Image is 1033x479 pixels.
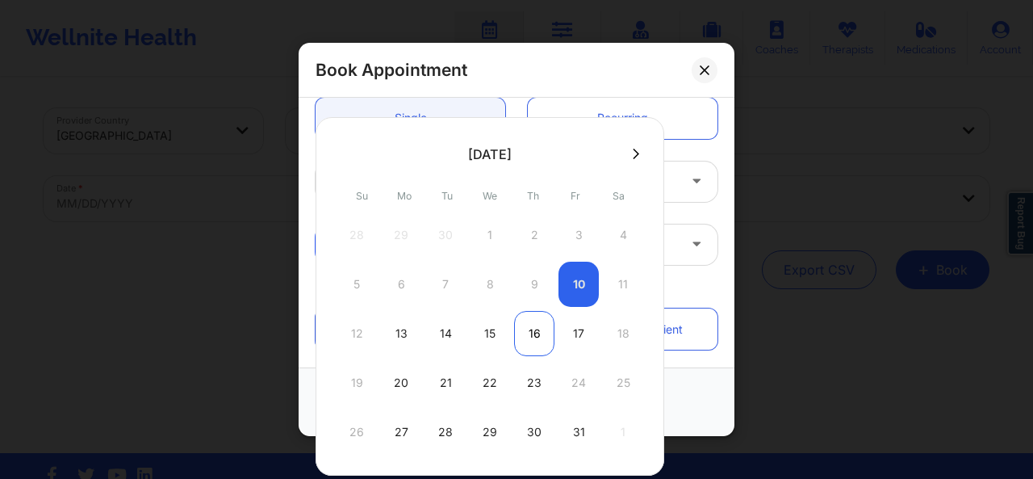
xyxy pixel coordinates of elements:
abbr: Thursday [527,190,539,202]
a: Recurring [528,97,717,138]
div: Patient information: [304,281,729,297]
div: [DATE] [468,146,512,162]
div: Thu Oct 16 2025 [514,311,554,356]
div: Mon Oct 20 2025 [381,360,421,405]
abbr: Friday [571,190,580,202]
div: Wed Oct 29 2025 [470,410,510,455]
div: Fri Oct 31 2025 [558,410,599,455]
div: Mon Oct 27 2025 [381,410,421,455]
a: Single [316,97,505,138]
abbr: Wednesday [483,190,497,202]
h2: Book Appointment [316,59,467,81]
abbr: Monday [397,190,412,202]
abbr: Tuesday [441,190,453,202]
div: Thu Oct 30 2025 [514,410,554,455]
div: Wed Oct 15 2025 [470,311,510,356]
div: Tue Oct 21 2025 [425,360,466,405]
div: Wed Oct 22 2025 [470,360,510,405]
div: Thu Oct 23 2025 [514,360,554,405]
abbr: Saturday [613,190,625,202]
div: Tue Oct 28 2025 [425,410,466,455]
div: Fri Oct 17 2025 [558,311,599,356]
div: Mon Oct 13 2025 [381,311,421,356]
abbr: Sunday [356,190,368,202]
div: Tue Oct 14 2025 [425,311,466,356]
